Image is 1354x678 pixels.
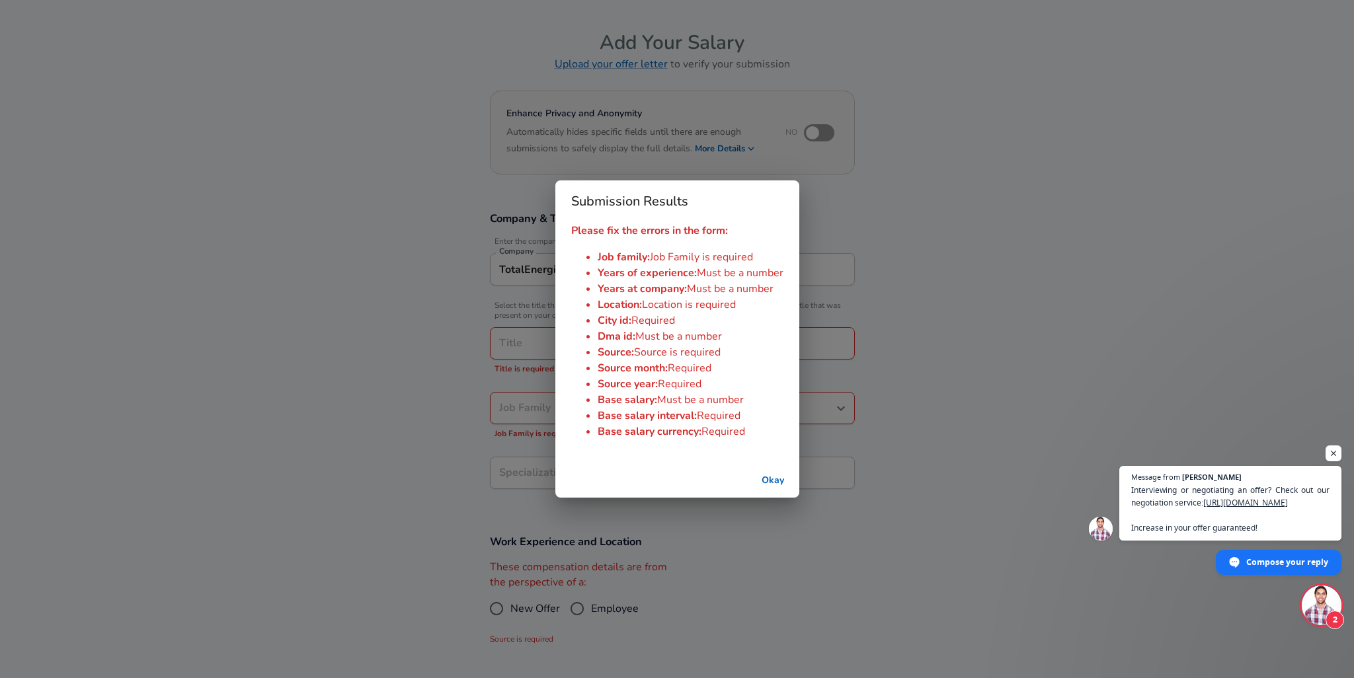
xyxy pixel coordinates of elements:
div: Open chat [1302,585,1341,625]
span: City id : [598,313,631,328]
span: 2 [1326,611,1344,629]
span: Base salary currency : [598,424,701,439]
span: Compose your reply [1246,550,1328,574]
span: Required [701,424,745,439]
span: Job family : [598,250,650,264]
button: successful-submission-button [752,469,794,493]
span: Must be a number [697,266,783,280]
span: Location : [598,297,642,312]
span: Source is required [634,345,721,359]
span: Required [668,361,711,375]
span: [PERSON_NAME] [1182,473,1242,480]
span: Location is required [642,297,736,312]
span: Years of experience : [598,266,697,280]
strong: Please fix the errors in the form: [571,223,728,238]
span: Required [631,313,675,328]
span: Job Family is required [650,250,753,264]
span: Dma id : [598,329,635,344]
span: Must be a number [657,393,744,407]
span: Source year : [598,377,658,391]
h2: Submission Results [555,180,799,223]
span: Base salary interval : [598,408,697,423]
span: Message from [1131,473,1180,480]
span: Source month : [598,361,668,375]
span: Required [658,377,701,391]
span: Must be a number [687,282,774,296]
span: Must be a number [635,329,722,344]
span: Required [697,408,740,423]
span: Years at company : [598,282,687,296]
span: Interviewing or negotiating an offer? Check out our negotiation service: Increase in your offer g... [1131,484,1330,534]
span: Base salary : [598,393,657,407]
span: Source : [598,345,634,359]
